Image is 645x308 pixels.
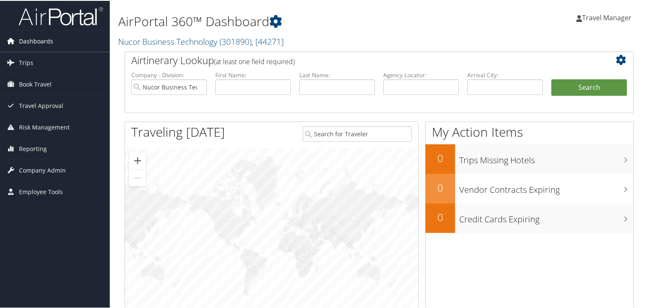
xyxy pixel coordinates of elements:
[118,35,284,46] a: Nucor Business Technology
[214,56,295,65] span: (at least one field required)
[129,169,146,186] button: Zoom out
[220,35,252,46] span: ( 301890 )
[129,151,146,168] button: Zoom in
[19,159,66,180] span: Company Admin
[19,51,33,73] span: Trips
[425,143,633,173] a: 0Trips Missing Hotels
[425,180,455,194] h2: 0
[383,70,459,78] label: Agency Locator:
[19,30,53,51] span: Dashboards
[576,4,640,30] a: Travel Manager
[459,149,633,165] h3: Trips Missing Hotels
[467,70,543,78] label: Arrival City:
[118,12,466,30] h1: AirPortal 360™ Dashboard
[19,5,103,25] img: airportal-logo.png
[19,73,51,94] span: Book Travel
[19,95,63,116] span: Travel Approval
[299,70,375,78] label: Last Name:
[551,78,627,95] button: Search
[131,52,585,67] h2: Airtinerary Lookup
[131,122,225,140] h1: Traveling [DATE]
[19,116,70,137] span: Risk Management
[215,70,291,78] label: First Name:
[131,70,207,78] label: Company - Division:
[425,203,633,232] a: 0Credit Cards Expiring
[459,179,633,195] h3: Vendor Contracts Expiring
[252,35,284,46] span: , [ 44271 ]
[19,181,63,202] span: Employee Tools
[303,125,412,141] input: Search for Traveler
[425,122,633,140] h1: My Action Items
[425,173,633,203] a: 0Vendor Contracts Expiring
[582,12,631,22] span: Travel Manager
[425,209,455,224] h2: 0
[425,150,455,165] h2: 0
[19,138,47,159] span: Reporting
[459,208,633,224] h3: Credit Cards Expiring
